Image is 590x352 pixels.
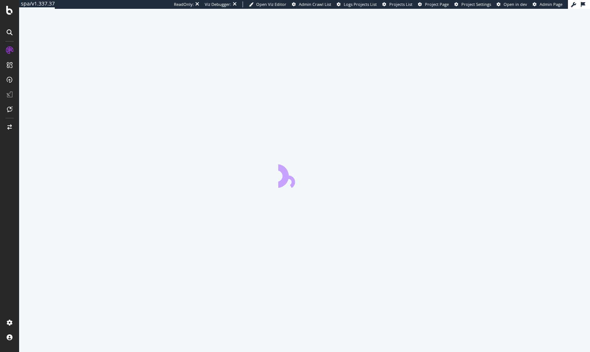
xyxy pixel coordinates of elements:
[174,1,194,7] div: ReadOnly:
[344,1,377,7] span: Logs Projects List
[299,1,331,7] span: Admin Crawl List
[256,1,286,7] span: Open Viz Editor
[540,1,562,7] span: Admin Page
[418,1,449,7] a: Project Page
[249,1,286,7] a: Open Viz Editor
[292,1,331,7] a: Admin Crawl List
[382,1,412,7] a: Projects List
[278,161,331,188] div: animation
[425,1,449,7] span: Project Page
[337,1,377,7] a: Logs Projects List
[454,1,491,7] a: Project Settings
[504,1,527,7] span: Open in dev
[533,1,562,7] a: Admin Page
[461,1,491,7] span: Project Settings
[389,1,412,7] span: Projects List
[497,1,527,7] a: Open in dev
[205,1,231,7] div: Viz Debugger:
